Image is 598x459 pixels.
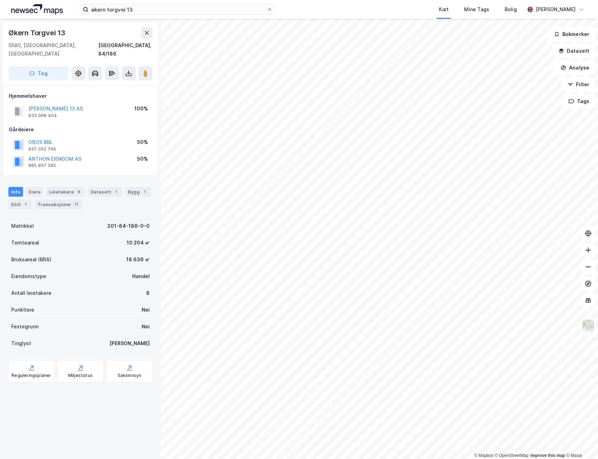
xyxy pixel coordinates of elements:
[8,187,23,197] div: Info
[11,306,34,314] div: Punktleie
[107,222,150,230] div: 301-84-186-0-0
[137,155,148,163] div: 50%
[134,104,148,113] div: 100%
[8,66,69,80] button: Tag
[8,27,67,38] div: Økern Torgvei 13
[109,339,150,348] div: [PERSON_NAME]
[98,41,152,58] div: [GEOGRAPHIC_DATA], 84/186
[28,163,56,168] div: 885 857 582
[126,255,150,264] div: 18 636 ㎡
[137,138,148,146] div: 50%
[553,44,595,58] button: Datasett
[536,5,576,14] div: [PERSON_NAME]
[563,94,595,108] button: Tags
[75,188,82,195] div: 8
[35,199,83,209] div: Transaksjoner
[118,373,142,378] div: Saksinnsyn
[555,61,595,75] button: Analyse
[127,239,150,247] div: 10 204 ㎡
[11,272,46,280] div: Eiendomstype
[11,222,34,230] div: Matrikkel
[11,4,63,15] img: logo.a4113a55bc3d86da70a041830d287a7e.svg
[12,373,51,378] div: Reguleringsplaner
[8,199,32,209] div: ESG
[113,188,120,195] div: 1
[531,453,565,458] a: Improve this map
[142,322,150,331] div: Nei
[582,319,595,332] img: Z
[9,125,152,134] div: Gårdeiere
[73,201,80,208] div: 11
[8,41,98,58] div: 0580, [GEOGRAPHIC_DATA], [GEOGRAPHIC_DATA]
[28,146,56,152] div: 937 052 766
[11,339,31,348] div: Tinglyst
[505,5,517,14] div: Bolig
[125,187,151,197] div: Bygg
[9,92,152,100] div: Hjemmelshaver
[11,322,38,331] div: Festegrunn
[146,289,150,297] div: 8
[474,453,493,458] a: Mapbox
[548,27,595,41] button: Bokmerker
[141,188,148,195] div: 1
[46,187,85,197] div: Leietakere
[11,255,51,264] div: Bruksareal (BRA)
[132,272,150,280] div: Handel
[11,239,39,247] div: Tomteareal
[562,78,595,92] button: Filter
[11,289,51,297] div: Antall leietakere
[68,373,93,378] div: Miljøstatus
[563,425,598,459] iframe: Chat Widget
[142,306,150,314] div: Nei
[28,113,57,118] div: 933 068 404
[439,5,449,14] div: Kart
[563,425,598,459] div: Kontrollprogram for chat
[464,5,489,14] div: Mine Tags
[495,453,529,458] a: OpenStreetMap
[22,201,29,208] div: 1
[26,187,43,197] div: Eiere
[88,4,267,15] input: Søk på adresse, matrikkel, gårdeiere, leietakere eller personer
[88,187,122,197] div: Datasett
